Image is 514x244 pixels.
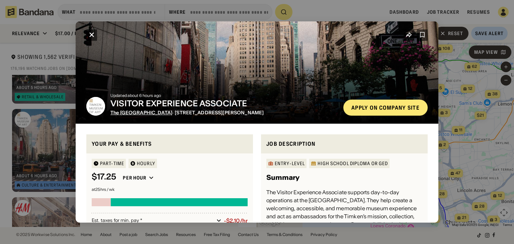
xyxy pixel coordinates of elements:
div: · [STREET_ADDRESS][PERSON_NAME] [110,110,338,116]
div: Est. taxes for min. pay * [92,217,214,224]
img: The Timken Museum of Art logo [86,97,105,116]
div: $ 17.25 [92,172,116,182]
div: Entry-Level [275,161,305,166]
div: Part-time [100,161,124,166]
div: -$2.10/hr [224,218,248,224]
div: Per hour [123,175,146,181]
div: Job Description [266,140,422,148]
h3: Summary [266,172,299,183]
span: The [GEOGRAPHIC_DATA] [110,110,172,116]
div: Apply on company site [351,105,420,110]
div: HOURLY [137,161,155,166]
div: High School Diploma or GED [318,161,388,166]
div: VISITOR EXPERIENCE ASSOCIATE [110,99,338,109]
div: Your pay & benefits [92,140,248,148]
div: Updated about 6 hours ago [110,94,338,98]
div: at 25 hrs / wk [92,188,248,192]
